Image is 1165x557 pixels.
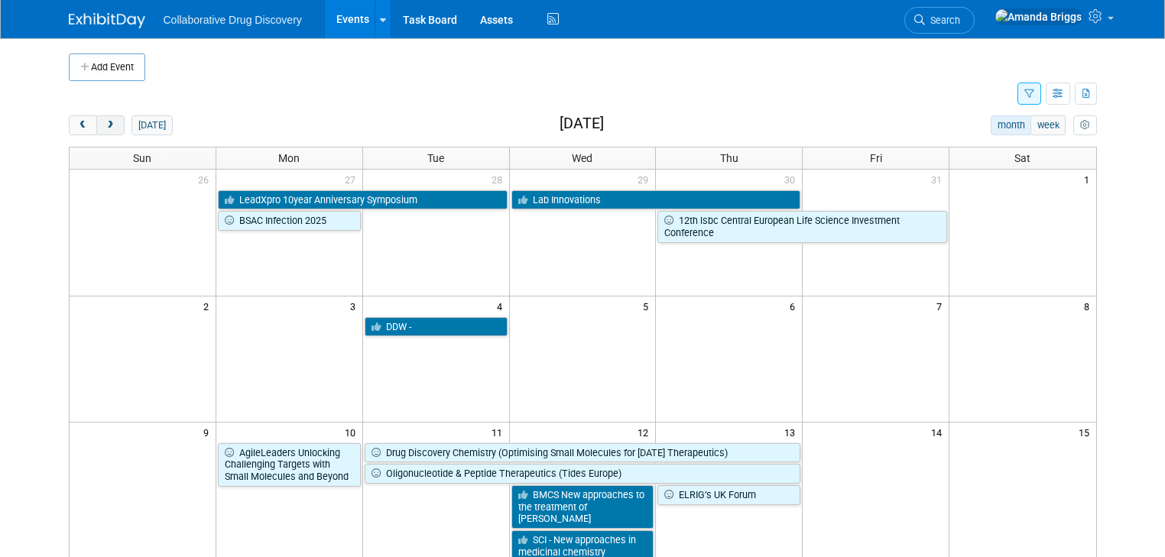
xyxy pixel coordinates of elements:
span: 1 [1082,170,1096,189]
span: Search [925,15,960,26]
a: Oligonucleotide & Peptide Therapeutics (Tides Europe) [365,464,801,484]
span: 30 [783,170,802,189]
span: 11 [490,423,509,442]
button: myCustomButton [1073,115,1096,135]
span: Thu [720,152,738,164]
a: ELRIG’s UK Forum [657,485,800,505]
a: BMCS New approaches to the treatment of [PERSON_NAME] [511,485,654,529]
span: 26 [196,170,216,189]
span: 4 [495,296,509,316]
button: month [991,115,1031,135]
span: 9 [202,423,216,442]
span: 6 [788,296,802,316]
a: Search [904,7,975,34]
h2: [DATE] [560,115,604,132]
span: 2 [202,296,216,316]
span: 27 [343,170,362,189]
a: Lab Innovations [511,190,801,210]
span: 31 [930,170,949,189]
span: 3 [349,296,362,316]
span: Fri [870,152,882,164]
a: LeadXpro 10year Anniversary Symposium [218,190,508,210]
span: 7 [935,296,949,316]
span: 12 [636,423,655,442]
button: [DATE] [131,115,172,135]
span: Wed [572,152,592,164]
span: 14 [930,423,949,442]
button: prev [69,115,97,135]
span: Mon [278,152,300,164]
img: Amanda Briggs [995,8,1082,25]
i: Personalize Calendar [1080,121,1090,131]
img: ExhibitDay [69,13,145,28]
span: Sat [1014,152,1030,164]
button: next [96,115,125,135]
a: DDW - [365,317,508,337]
a: BSAC Infection 2025 [218,211,361,231]
span: 15 [1077,423,1096,442]
span: 8 [1082,296,1096,316]
span: Tue [427,152,444,164]
a: Drug Discovery Chemistry (Optimising Small Molecules for [DATE] Therapeutics) [365,443,801,463]
span: 28 [490,170,509,189]
span: 10 [343,423,362,442]
span: Collaborative Drug Discovery [164,14,302,26]
button: week [1030,115,1066,135]
a: 12th lsbc Central European Life Science Investment Conference [657,211,947,242]
span: 5 [641,296,655,316]
span: 29 [636,170,655,189]
button: Add Event [69,53,145,81]
span: 13 [783,423,802,442]
a: AgileLeaders Unlocking Challenging Targets with Small Molecules and Beyond [218,443,361,487]
span: Sun [133,152,151,164]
